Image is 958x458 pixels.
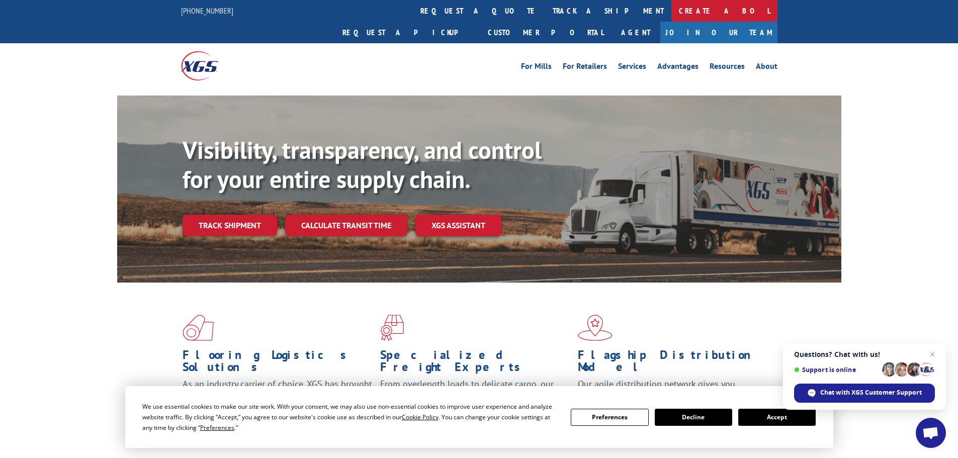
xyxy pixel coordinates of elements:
a: About [756,62,777,73]
a: Services [618,62,646,73]
a: Track shipment [183,215,277,236]
span: Our agile distribution network gives you nationwide inventory management on demand. [578,378,763,402]
a: Request a pickup [335,22,480,43]
a: Customer Portal [480,22,611,43]
button: Decline [655,409,732,426]
span: Support is online [794,366,879,374]
a: XGS ASSISTANT [415,215,501,236]
h1: Flooring Logistics Solutions [183,349,373,378]
a: Join Our Team [660,22,777,43]
span: Questions? Chat with us! [794,350,935,358]
a: For Mills [521,62,552,73]
span: Chat with XGS Customer Support [820,388,922,397]
span: Close chat [926,348,938,360]
button: Accept [738,409,816,426]
a: Agent [611,22,660,43]
img: xgs-icon-total-supply-chain-intelligence-red [183,315,214,341]
a: For Retailers [563,62,607,73]
button: Preferences [571,409,648,426]
div: Chat with XGS Customer Support [794,384,935,403]
h1: Flagship Distribution Model [578,349,768,378]
p: From overlength loads to delicate cargo, our experienced staff knows the best way to move your fr... [380,378,570,423]
span: As an industry carrier of choice, XGS has brought innovation and dedication to flooring logistics... [183,378,372,414]
div: We use essential cookies to make our site work. With your consent, we may also use non-essential ... [142,401,559,433]
a: Resources [710,62,745,73]
span: Preferences [200,423,234,432]
div: Open chat [916,418,946,448]
span: Cookie Policy [402,413,439,421]
h1: Specialized Freight Experts [380,349,570,378]
a: [PHONE_NUMBER] [181,6,233,16]
a: Calculate transit time [285,215,407,236]
img: xgs-icon-focused-on-flooring-red [380,315,404,341]
a: Advantages [657,62,699,73]
b: Visibility, transparency, and control for your entire supply chain. [183,134,542,195]
img: xgs-icon-flagship-distribution-model-red [578,315,613,341]
div: Cookie Consent Prompt [125,386,833,448]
